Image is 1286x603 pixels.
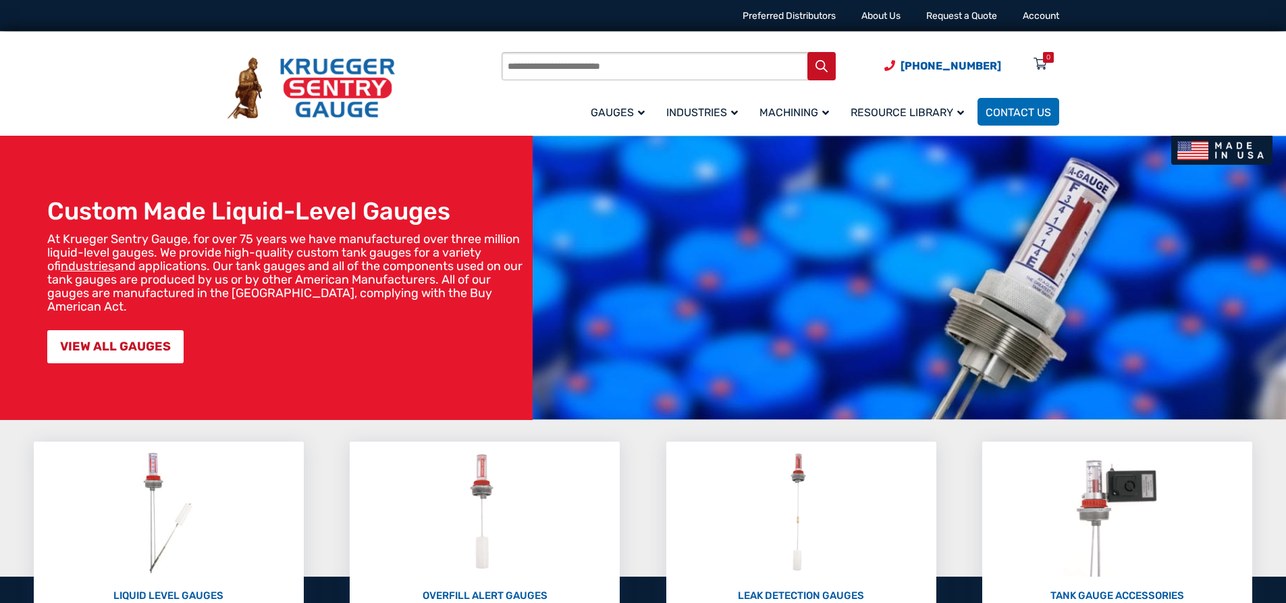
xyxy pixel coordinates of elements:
[851,106,964,119] span: Resource Library
[455,448,515,577] img: Overfill Alert Gauges
[1063,448,1172,577] img: Tank Gauge Accessories
[61,259,114,273] a: industries
[47,196,526,226] h1: Custom Made Liquid-Level Gauges
[986,106,1051,119] span: Contact Us
[751,96,842,128] a: Machining
[658,96,751,128] a: Industries
[1023,10,1059,22] a: Account
[759,106,829,119] span: Machining
[861,10,901,22] a: About Us
[227,57,395,120] img: Krueger Sentry Gauge
[901,59,1001,72] span: [PHONE_NUMBER]
[533,136,1286,420] img: bg_hero_bannerksentry
[743,10,836,22] a: Preferred Distributors
[583,96,658,128] a: Gauges
[884,57,1001,74] a: Phone Number (920) 434-8860
[47,232,526,313] p: At Krueger Sentry Gauge, for over 75 years we have manufactured over three million liquid-level g...
[926,10,997,22] a: Request a Quote
[1171,136,1272,165] img: Made In USA
[1046,52,1050,63] div: 0
[977,98,1059,126] a: Contact Us
[47,330,184,363] a: VIEW ALL GAUGES
[774,448,828,577] img: Leak Detection Gauges
[842,96,977,128] a: Resource Library
[666,106,738,119] span: Industries
[591,106,645,119] span: Gauges
[132,448,204,577] img: Liquid Level Gauges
